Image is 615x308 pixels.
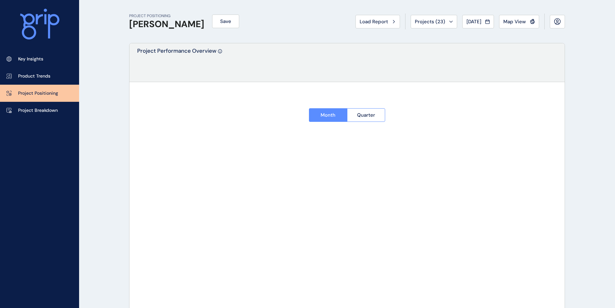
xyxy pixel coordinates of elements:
[415,18,445,25] span: Projects ( 23 )
[129,19,204,30] h1: [PERSON_NAME]
[18,56,43,62] p: Key Insights
[355,15,400,28] button: Load Report
[360,18,388,25] span: Load Report
[462,15,494,28] button: [DATE]
[220,18,231,25] span: Save
[129,13,204,19] p: PROJECT POSITIONING
[18,90,58,97] p: Project Positioning
[137,47,216,82] p: Project Performance Overview
[18,107,58,114] p: Project Breakdown
[466,18,481,25] span: [DATE]
[503,18,526,25] span: Map View
[18,73,50,80] p: Product Trends
[499,15,539,28] button: Map View
[411,15,457,28] button: Projects (23)
[212,15,239,28] button: Save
